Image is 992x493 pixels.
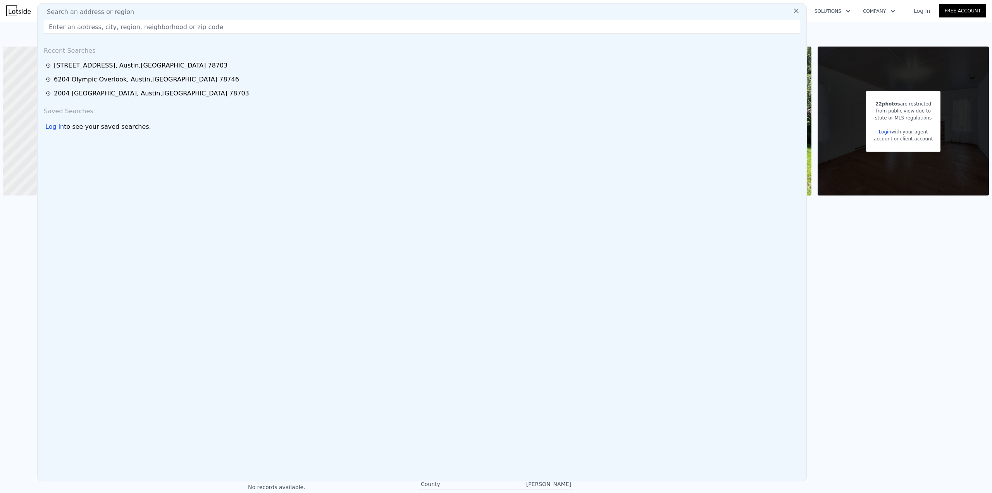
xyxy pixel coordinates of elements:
div: state or MLS regulations [874,114,933,121]
a: 6204 Olympic Overlook, Austin,[GEOGRAPHIC_DATA] 78746 [45,75,801,84]
div: are restricted [874,100,933,107]
img: Lotside [6,5,31,16]
div: from public view due to [874,107,933,114]
div: Saved Searches [41,100,803,119]
div: 6204 Olympic Overlook , Austin , [GEOGRAPHIC_DATA] 78746 [54,75,239,84]
a: 2004 [GEOGRAPHIC_DATA], Austin,[GEOGRAPHIC_DATA] 78703 [45,89,801,98]
a: Log In [904,7,939,15]
div: No records available. [248,483,403,491]
button: Company [857,4,901,18]
div: [PERSON_NAME] [496,480,571,488]
input: Enter an address, city, region, neighborhood or zip code [44,20,800,34]
div: Recent Searches [41,40,803,59]
div: [STREET_ADDRESS] , Austin , [GEOGRAPHIC_DATA] 78703 [54,61,227,70]
div: account or client account [874,135,933,142]
button: Solutions [808,4,857,18]
a: [STREET_ADDRESS], Austin,[GEOGRAPHIC_DATA] 78703 [45,61,801,70]
span: 22 photos [875,101,900,107]
span: with your agent [891,129,928,135]
a: Free Account [939,4,986,17]
span: Search an address or region [41,7,134,17]
div: 2004 [GEOGRAPHIC_DATA] , Austin , [GEOGRAPHIC_DATA] 78703 [54,89,249,98]
a: Login [879,129,891,135]
div: Log in [45,122,64,131]
div: County [421,480,496,488]
span: to see your saved searches. [64,122,151,131]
